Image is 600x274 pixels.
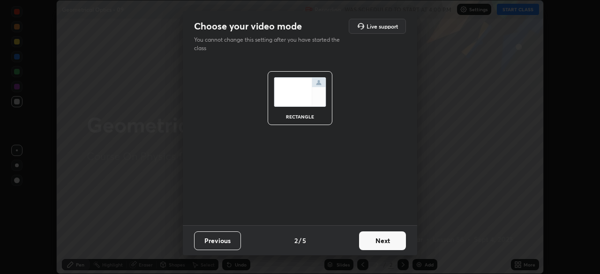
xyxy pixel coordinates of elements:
[194,20,302,32] h2: Choose your video mode
[302,236,306,245] h4: 5
[299,236,301,245] h4: /
[194,36,346,52] p: You cannot change this setting after you have started the class
[359,231,406,250] button: Next
[194,231,241,250] button: Previous
[294,236,298,245] h4: 2
[274,77,326,107] img: normalScreenIcon.ae25ed63.svg
[367,23,398,29] h5: Live support
[281,114,319,119] div: rectangle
